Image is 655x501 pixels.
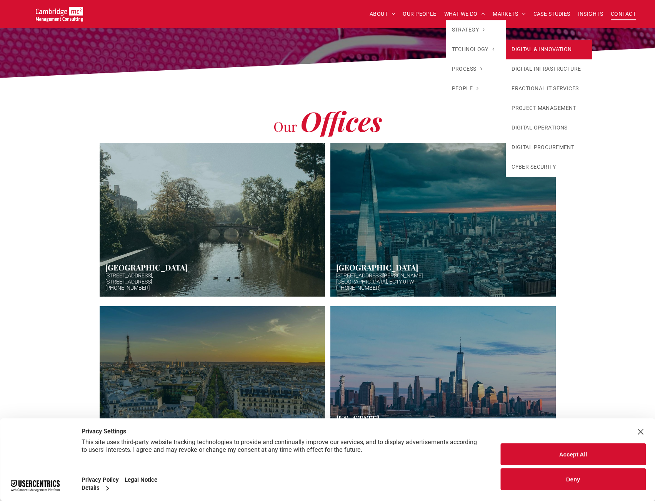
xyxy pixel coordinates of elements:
a: Aerial photo of New York [330,306,556,460]
span: PROCESS [452,65,482,73]
a: STRATEGY [446,20,506,40]
span: PEOPLE [452,85,479,93]
a: Your Business Transformed | Cambridge Management Consulting [36,8,83,16]
a: CYBER SECURITY [506,157,592,177]
a: DIGITAL INFRASTRUCTURE [506,59,592,79]
span: WHAT WE DO [444,8,485,20]
a: MARKETS [489,8,529,20]
a: Aerial photo of Tower Bridge, London. Thames snakes into distance. Hazy background. [330,143,556,297]
a: Night image view of base of Eiffel tower [100,306,325,460]
a: TECHNOLOGY [446,40,506,59]
a: DIGITAL & INNOVATION [506,40,592,59]
a: WHAT WE DO [440,8,489,20]
a: CONTACT [607,8,640,20]
span: Offices [300,103,382,139]
a: Hazy afternoon photo of river and bridge in Cambridge. Punt boat in middle-distance. Trees either... [100,143,325,297]
a: INSIGHTS [574,8,607,20]
span: Our [273,117,297,135]
a: CASE STUDIES [530,8,574,20]
a: DIGITAL PROCUREMENT [506,138,592,157]
a: FRACTIONAL IT SERVICES [506,79,592,98]
a: PEOPLE [446,79,506,98]
a: DIGITAL OPERATIONS [506,118,592,138]
a: OUR PEOPLE [399,8,440,20]
span: TECHNOLOGY [452,45,495,53]
span: STRATEGY [452,26,485,34]
a: PROCESS [446,59,506,79]
a: PROJECT MANAGEMENT [506,98,592,118]
a: ABOUT [366,8,399,20]
img: Go to Homepage [36,7,83,22]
